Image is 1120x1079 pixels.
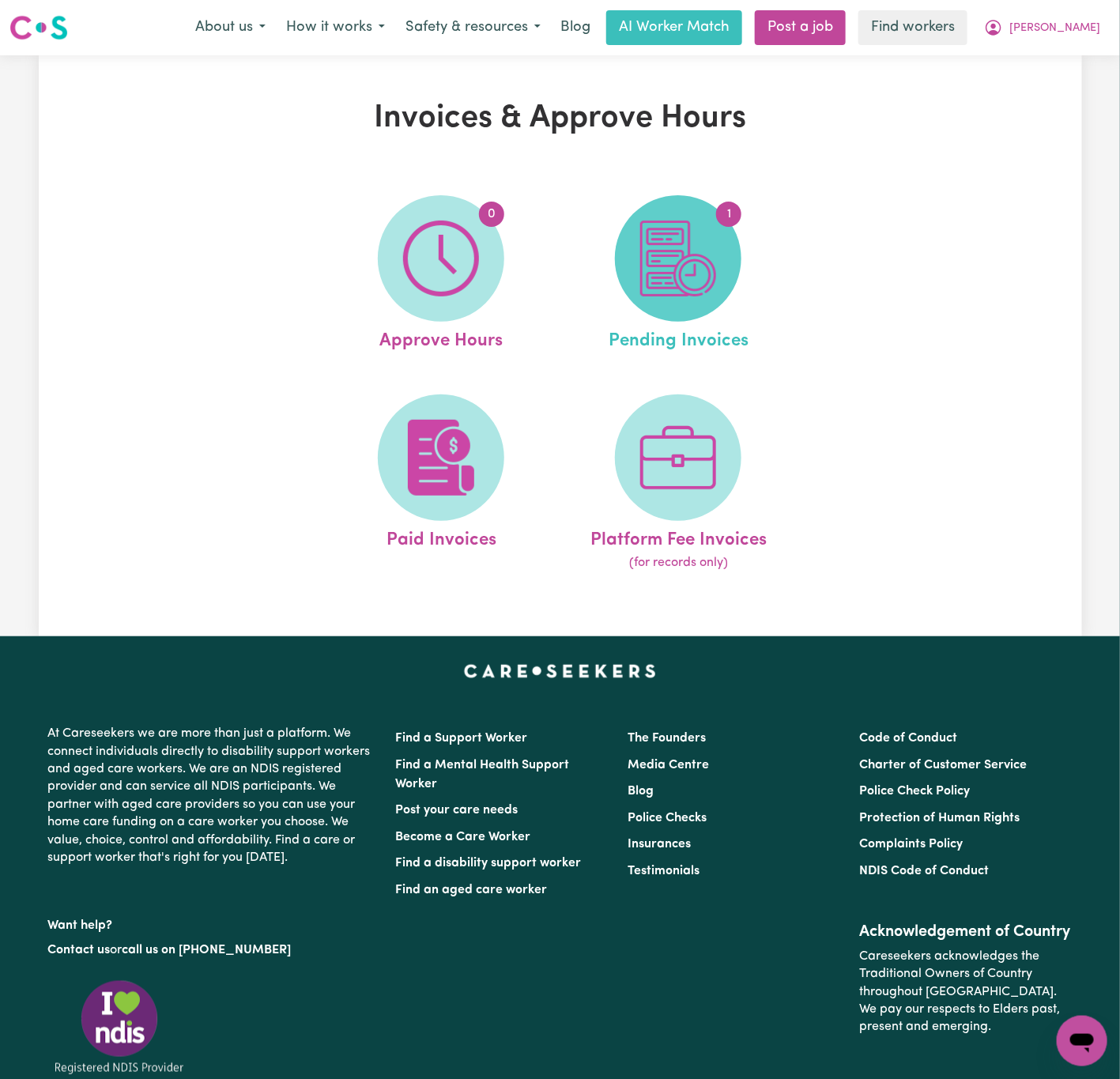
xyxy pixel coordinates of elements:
a: Find a Mental Health Support Worker [396,759,570,790]
p: At Careseekers we are more than just a platform. We connect individuals directly to disability su... [48,719,377,873]
a: Police Check Policy [859,785,970,798]
span: Approve Hours [379,322,503,355]
span: (for records only) [629,553,728,572]
span: [PERSON_NAME] [1009,20,1100,37]
img: Registered NDIS provider [48,978,190,1077]
p: Careseekers acknowledges the Traditional Owners of Country throughout [GEOGRAPHIC_DATA]. We pay o... [859,941,1072,1043]
iframe: Button to launch messaging window [1057,1016,1107,1066]
button: My Account [974,11,1111,44]
a: Careseekers logo [9,9,68,46]
h2: Acknowledgement of Country [859,922,1072,941]
a: Find workers [858,10,967,45]
a: Pending Invoices [564,195,792,355]
a: Blog [551,10,600,45]
a: The Founders [628,732,706,745]
a: Paid Invoices [327,394,555,573]
a: Police Checks [628,812,707,824]
h1: Invoices & Approve Hours [222,100,899,138]
a: NDIS Code of Conduct [859,865,989,877]
a: Media Centre [628,759,709,772]
span: Pending Invoices [609,322,749,355]
a: Code of Conduct [859,732,957,745]
img: Careseekers logo [9,13,68,42]
a: Charter of Customer Service [859,759,1027,772]
a: Find a Support Worker [396,732,528,745]
a: Platform Fee Invoices(for records only) [564,394,792,573]
a: call us on [PHONE_NUMBER] [123,944,292,956]
a: Protection of Human Rights [859,812,1020,824]
a: Post a job [755,10,846,45]
button: About us [185,11,276,44]
a: Post your care needs [396,804,519,817]
a: Find a disability support worker [396,857,582,870]
span: Platform Fee Invoices [590,521,767,554]
a: Complaints Policy [859,838,963,851]
a: Careseekers home page [464,665,656,677]
a: AI Worker Match [606,10,742,45]
p: or [48,935,377,965]
a: Testimonials [628,865,700,877]
p: Want help? [48,911,377,934]
button: How it works [276,11,395,44]
a: Find an aged care worker [396,884,548,896]
a: Contact us [48,944,111,956]
a: Approve Hours [327,195,555,355]
span: 0 [479,202,504,227]
span: 1 [716,202,741,227]
button: Safety & resources [395,11,551,44]
a: Insurances [628,838,691,851]
a: Blog [628,785,654,798]
span: Paid Invoices [387,521,496,554]
a: Become a Care Worker [396,831,531,843]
